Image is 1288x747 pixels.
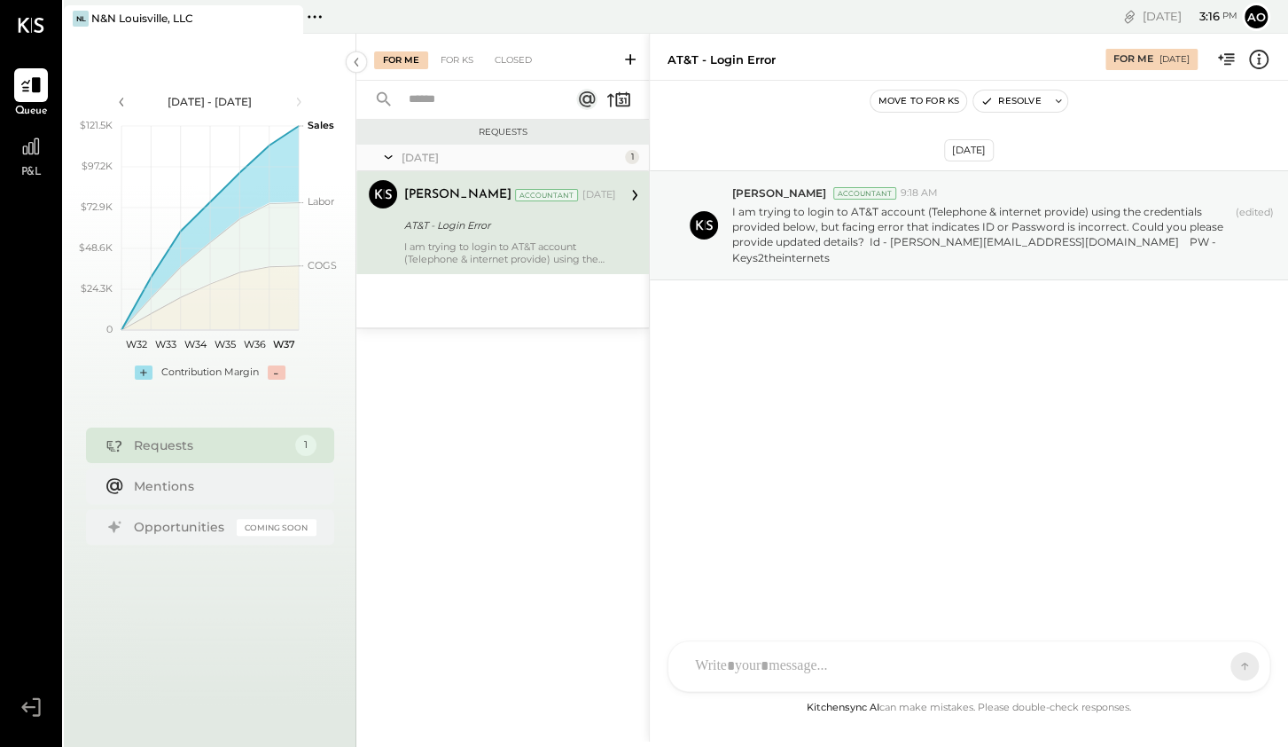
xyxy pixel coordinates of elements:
[901,186,938,201] span: 9:18 AM
[404,186,511,204] div: [PERSON_NAME]
[134,518,228,536] div: Opportunities
[268,366,285,380] div: -
[732,204,1229,265] p: I am trying to login to AT&T account (Telephone & internet provide) using the credentials provide...
[833,187,896,200] div: Accountant
[1143,8,1237,25] div: [DATE]
[237,519,316,536] div: Coming Soon
[582,188,616,202] div: [DATE]
[625,150,639,164] div: 1
[80,119,113,131] text: $121.5K
[1159,53,1190,66] div: [DATE]
[973,90,1048,112] button: Resolve
[404,216,611,234] div: AT&T - Login Error
[243,338,265,350] text: W36
[183,338,207,350] text: W34
[1,68,61,120] a: Queue
[272,338,294,350] text: W37
[486,51,541,69] div: Closed
[308,195,334,208] text: Labor
[944,139,994,161] div: [DATE]
[106,323,113,335] text: 0
[515,189,578,201] div: Accountant
[732,185,826,201] span: [PERSON_NAME]
[667,51,776,68] div: AT&T - Login Error
[374,51,428,69] div: For Me
[135,94,285,109] div: [DATE] - [DATE]
[21,165,42,181] span: P&L
[365,126,640,138] div: Requests
[308,119,334,131] text: Sales
[135,366,152,380] div: +
[295,435,316,456] div: 1
[81,282,113,295] text: $24.3K
[161,366,259,380] div: Contribution Margin
[870,90,966,112] button: Move to for ks
[308,259,337,271] text: COGS
[214,338,235,350] text: W35
[134,477,308,495] div: Mentions
[1242,3,1270,31] button: ao
[432,51,482,69] div: For KS
[15,104,48,120] span: Queue
[79,241,113,254] text: $48.6K
[82,160,113,172] text: $97.2K
[134,436,286,454] div: Requests
[73,11,89,27] div: NL
[125,338,146,350] text: W32
[81,201,113,213] text: $72.9K
[1,130,61,181] a: P&L
[402,150,621,165] div: [DATE]
[404,240,616,265] div: I am trying to login to AT&T account (Telephone & internet provide) using the credentials provide...
[155,338,176,350] text: W33
[1120,7,1138,26] div: copy link
[91,11,193,26] div: N&N Louisville, LLC
[1236,206,1274,265] span: (edited)
[1113,52,1153,67] div: For Me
